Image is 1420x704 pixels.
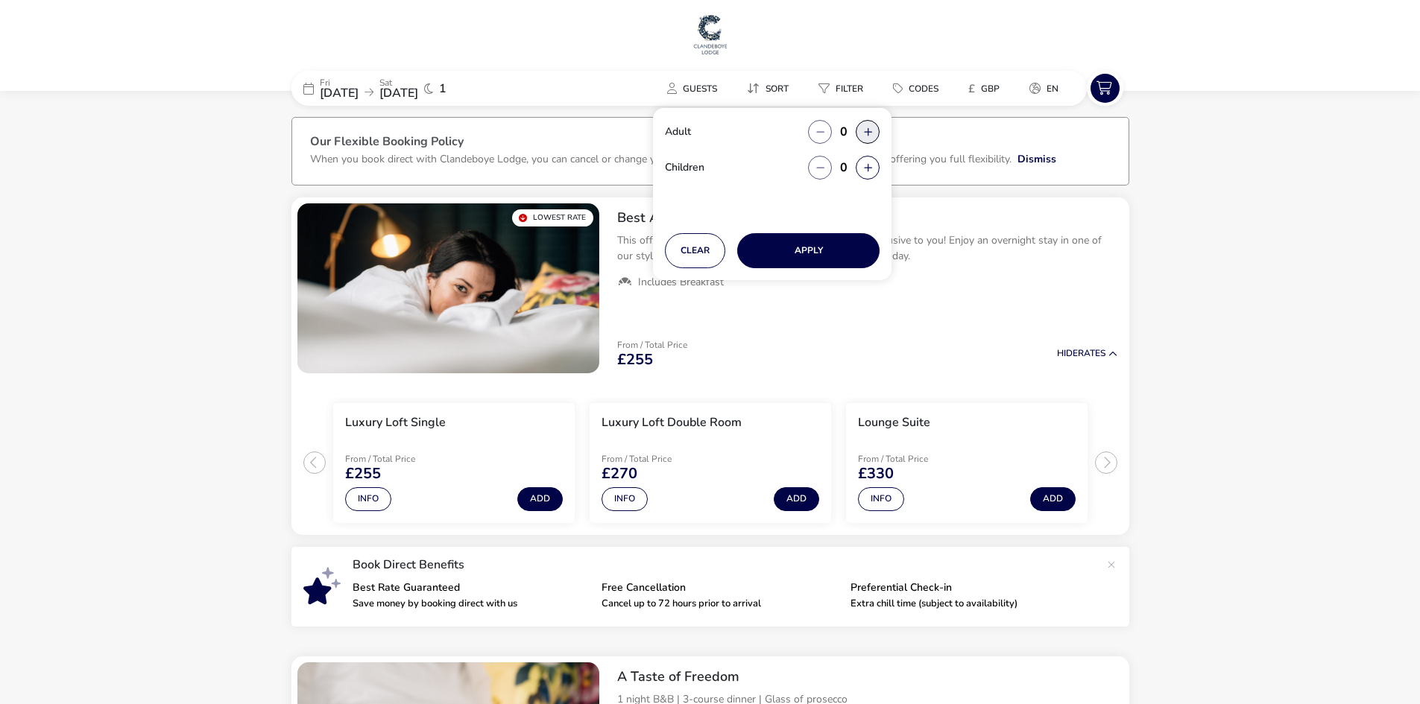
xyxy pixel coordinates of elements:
[737,233,880,268] button: Apply
[602,466,637,481] span: £270
[807,77,881,99] naf-pibe-menu-bar-item: Filter
[345,454,451,463] p: From / Total Price
[345,487,391,511] button: Info
[512,209,593,226] div: Lowest Rate
[605,197,1129,302] div: Best Available B&B Rate GuaranteedThis offer is not available on any other website and is exclusi...
[602,583,839,593] p: Free Cancellation
[638,276,724,289] span: Includes Breakfast
[320,78,359,87] p: Fri
[1017,77,1076,99] naf-pibe-menu-bar-item: en
[582,397,839,529] swiper-slide: 2 / 3
[735,77,807,99] naf-pibe-menu-bar-item: Sort
[379,85,418,101] span: [DATE]
[1017,151,1056,167] button: Dismiss
[774,487,819,511] button: Add
[881,77,950,99] button: Codes
[766,83,789,95] span: Sort
[602,415,742,431] h3: Luxury Loft Double Room
[310,136,1111,151] h3: Our Flexible Booking Policy
[956,77,1012,99] button: £GBP
[291,71,515,106] div: Fri[DATE]Sat[DATE]1
[439,83,446,95] span: 1
[326,397,582,529] swiper-slide: 1 / 3
[881,77,956,99] naf-pibe-menu-bar-item: Codes
[683,83,717,95] span: Guests
[858,466,894,481] span: £330
[310,152,1012,166] p: When you book direct with Clandeboye Lodge, you can cancel or change your booking for free up to ...
[617,232,1117,264] p: This offer is not available on any other website and is exclusive to you! Enjoy an overnight stay...
[909,83,938,95] span: Codes
[968,81,975,96] i: £
[956,77,1017,99] naf-pibe-menu-bar-item: £GBP
[655,77,735,99] naf-pibe-menu-bar-item: Guests
[345,415,446,431] h3: Luxury Loft Single
[655,77,729,99] button: Guests
[1057,347,1078,359] span: Hide
[692,12,729,57] img: Main Website
[353,559,1099,571] p: Book Direct Benefits
[617,352,653,367] span: £255
[617,668,1117,685] h2: A Taste of Freedom
[345,466,381,481] span: £255
[665,127,703,137] label: Adult
[379,78,418,87] p: Sat
[839,397,1095,529] swiper-slide: 3 / 3
[851,599,1088,609] p: Extra chill time (subject to availability)
[851,583,1088,593] p: Preferential Check-in
[602,599,839,609] p: Cancel up to 72 hours prior to arrival
[320,85,359,101] span: [DATE]
[297,203,599,373] swiper-slide: 1 / 1
[1030,487,1076,511] button: Add
[858,415,930,431] h3: Lounge Suite
[353,599,590,609] p: Save money by booking direct with us
[602,454,707,463] p: From / Total Price
[858,487,904,511] button: Info
[617,209,1117,226] h2: Best Available B&B Rate Guaranteed
[602,487,648,511] button: Info
[617,340,687,349] p: From / Total Price
[981,83,1000,95] span: GBP
[807,77,875,99] button: Filter
[1047,83,1058,95] span: en
[665,162,716,173] label: Children
[353,583,590,593] p: Best Rate Guaranteed
[665,233,725,268] button: Clear
[836,83,863,95] span: Filter
[735,77,801,99] button: Sort
[517,487,563,511] button: Add
[1017,77,1070,99] button: en
[858,454,964,463] p: From / Total Price
[1057,349,1117,358] button: HideRates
